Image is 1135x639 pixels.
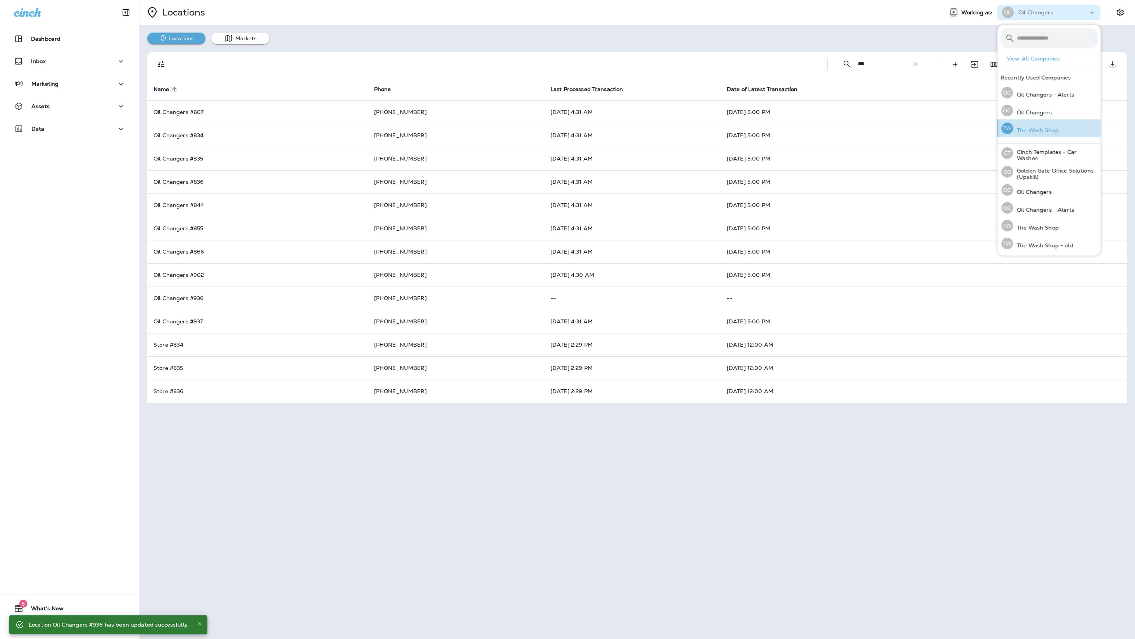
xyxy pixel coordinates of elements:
[721,170,1127,193] td: [DATE] 5:00 PM
[31,81,59,87] p: Marketing
[368,310,544,333] td: [PHONE_NUMBER]
[997,144,1101,162] button: CTCinch Templates - Car Washes
[8,601,132,616] button: 6What's New
[368,263,544,287] td: [PHONE_NUMBER]
[1018,9,1053,16] p: Oil Changers
[31,126,45,132] p: Data
[147,356,368,380] td: Store #835
[997,84,1101,102] button: OCOil Changers - Alerts
[1013,127,1059,133] p: The Wash Shop
[147,240,368,263] td: Oil Changers #866
[1013,168,1097,180] p: Golden Gate Office Solutions (Upskill)
[147,170,368,193] td: Oil Changers #836
[727,295,1121,301] p: --
[997,199,1101,217] button: OCOil Changers - Alerts
[997,162,1101,181] button: GGGolden Gate Office Solutions (Upskill)
[368,217,544,240] td: [PHONE_NUMBER]
[1013,109,1052,116] p: Oil Changers
[997,217,1101,235] button: TWThe Wash Shop
[147,33,205,44] button: Locations
[721,333,1127,356] td: [DATE] 12:00 AM
[159,7,205,18] p: Locations
[374,86,401,93] span: Phone
[1013,207,1074,213] p: Oil Changers - Alerts
[544,170,721,193] td: [DATE] 4:31 AM
[544,333,721,356] td: [DATE] 2:29 PM
[1002,7,1014,18] div: OC
[368,147,544,170] td: [PHONE_NUMBER]
[31,36,60,42] p: Dashboard
[147,193,368,217] td: Oil Changers #844
[368,124,544,147] td: [PHONE_NUMBER]
[544,193,721,217] td: [DATE] 4:31 AM
[1001,87,1013,98] div: OC
[947,57,963,72] button: Create Location
[997,119,1101,137] button: TWThe Wash Shop
[721,310,1127,333] td: [DATE] 5:00 PM
[1013,189,1052,195] p: Oil Changers
[368,170,544,193] td: [PHONE_NUMBER]
[544,380,721,403] td: [DATE] 2:29 PM
[368,240,544,263] td: [PHONE_NUMBER]
[1013,242,1073,249] p: The Wash Shop - old
[1001,105,1013,116] div: OC
[721,240,1127,263] td: [DATE] 5:00 PM
[368,287,544,310] td: [PHONE_NUMBER]
[8,31,132,47] button: Dashboard
[154,86,169,93] span: Name
[997,102,1101,119] button: OCOil Changers
[147,263,368,287] td: Oil Changers #902
[544,100,721,124] td: [DATE] 4:31 AM
[967,57,982,72] button: Import Locations
[147,217,368,240] td: Oil Changers #855
[147,147,368,170] td: Oil Changers #835
[721,124,1127,147] td: [DATE] 5:00 PM
[29,618,189,632] div: Location Oil Changers #936 has been updated successfully.
[147,287,368,310] td: Oil Changers #936
[544,240,721,263] td: [DATE] 4:31 AM
[721,147,1127,170] td: [DATE] 5:00 PM
[544,263,721,287] td: [DATE] 4:30 AM
[1001,202,1013,214] div: OC
[550,86,623,93] span: Last Processed Transaction
[8,54,132,69] button: Inbox
[147,100,368,124] td: Oil Changers #607
[8,98,132,114] button: Assets
[721,380,1127,403] td: [DATE] 12:00 AM
[147,124,368,147] td: Oil Changers #834
[721,217,1127,240] td: [DATE] 5:00 PM
[211,33,269,44] button: Markets
[368,333,544,356] td: [PHONE_NUMBER]
[1013,149,1097,161] p: Cinch Templates - Car Washes
[23,605,64,615] span: What's New
[721,356,1127,380] td: [DATE] 12:00 AM
[19,600,27,608] span: 6
[147,333,368,356] td: Store #834
[1001,147,1013,159] div: CT
[997,235,1101,252] button: TWThe Wash Shop - old
[368,380,544,403] td: [PHONE_NUMBER]
[1001,123,1013,134] div: TW
[839,56,855,72] button: Collapse Search
[368,193,544,217] td: [PHONE_NUMBER]
[1105,57,1120,72] button: Export as CSV
[1004,53,1101,65] button: View All Companies
[550,86,633,93] span: Last Processed Transaction
[997,181,1101,199] button: OCOil Changers
[550,295,714,301] p: --
[1113,5,1127,19] button: Settings
[721,263,1127,287] td: [DATE] 5:00 PM
[374,86,391,93] span: Phone
[721,193,1127,217] td: [DATE] 5:00 PM
[727,86,808,93] span: Date of Latest Transaction
[986,57,1002,72] button: Edit Fields
[31,103,50,109] p: Assets
[8,121,132,136] button: Data
[8,619,132,635] button: Support
[1013,225,1059,231] p: The Wash Shop
[31,58,46,64] p: Inbox
[544,217,721,240] td: [DATE] 4:31 AM
[1001,238,1013,249] div: TW
[544,147,721,170] td: [DATE] 4:31 AM
[1013,92,1074,98] p: Oil Changers - Alerts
